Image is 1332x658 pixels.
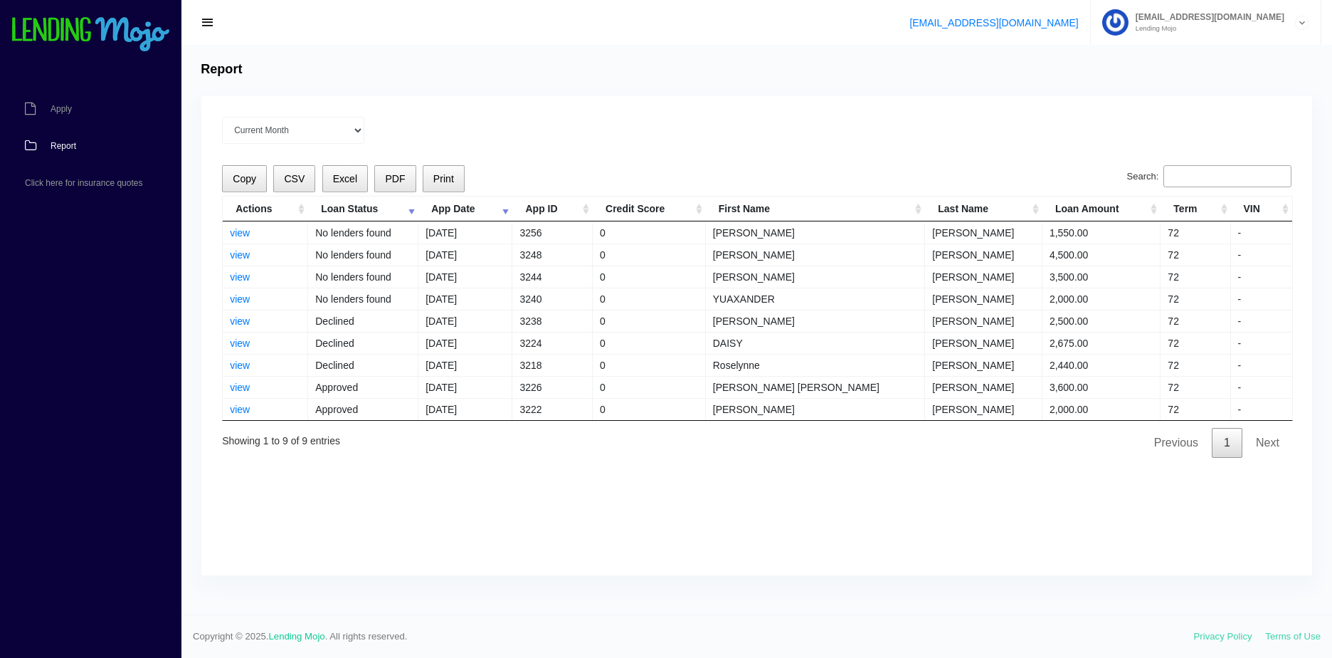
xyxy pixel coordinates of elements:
[418,266,512,288] td: [DATE]
[418,310,512,332] td: [DATE]
[1042,266,1161,288] td: 3,500.00
[308,310,418,332] td: Declined
[593,221,706,244] td: 0
[593,197,706,221] th: Credit Score: activate to sort column ascending
[1231,332,1292,354] td: -
[1231,266,1292,288] td: -
[1127,165,1291,188] label: Search:
[1161,310,1230,332] td: 72
[1161,398,1230,420] td: 72
[593,398,706,420] td: 0
[1042,221,1161,244] td: 1,550.00
[706,354,926,376] td: Roselynne
[1231,288,1292,310] td: -
[418,288,512,310] td: [DATE]
[308,376,418,398] td: Approved
[925,288,1042,310] td: [PERSON_NAME]
[230,249,250,261] a: view
[51,142,76,150] span: Report
[706,244,926,266] td: [PERSON_NAME]
[1231,244,1292,266] td: -
[418,376,512,398] td: [DATE]
[333,173,357,184] span: Excel
[273,165,315,193] button: CSV
[512,376,593,398] td: 3226
[433,173,454,184] span: Print
[1231,376,1292,398] td: -
[385,173,405,184] span: PDF
[374,165,416,193] button: PDF
[1042,354,1161,376] td: 2,440.00
[1161,332,1230,354] td: 72
[230,404,250,415] a: view
[593,332,706,354] td: 0
[1042,332,1161,354] td: 2,675.00
[230,382,250,393] a: view
[222,425,340,449] div: Showing 1 to 9 of 9 entries
[418,398,512,420] td: [DATE]
[1161,354,1230,376] td: 72
[418,197,512,221] th: App Date: activate to sort column ascending
[308,288,418,310] td: No lenders found
[1128,25,1284,32] small: Lending Mojo
[593,310,706,332] td: 0
[1163,165,1291,188] input: Search:
[925,354,1042,376] td: [PERSON_NAME]
[909,17,1078,28] a: [EMAIL_ADDRESS][DOMAIN_NAME]
[308,266,418,288] td: No lenders found
[1042,398,1161,420] td: 2,000.00
[222,165,267,193] button: Copy
[284,173,305,184] span: CSV
[593,354,706,376] td: 0
[512,197,593,221] th: App ID: activate to sort column ascending
[925,266,1042,288] td: [PERSON_NAME]
[1161,197,1230,221] th: Term: activate to sort column ascending
[706,376,926,398] td: [PERSON_NAME] [PERSON_NAME]
[512,266,593,288] td: 3244
[51,105,72,113] span: Apply
[193,630,1194,644] span: Copyright © 2025. . All rights reserved.
[706,398,926,420] td: [PERSON_NAME]
[418,244,512,266] td: [DATE]
[230,338,250,349] a: view
[1231,354,1292,376] td: -
[925,310,1042,332] td: [PERSON_NAME]
[1212,428,1242,458] a: 1
[1161,221,1230,244] td: 72
[1042,288,1161,310] td: 2,000.00
[1161,376,1230,398] td: 72
[706,221,926,244] td: [PERSON_NAME]
[512,244,593,266] td: 3248
[1042,310,1161,332] td: 2,500.00
[423,165,465,193] button: Print
[512,221,593,244] td: 3256
[201,62,242,78] h4: Report
[1231,197,1292,221] th: VIN: activate to sort column ascending
[230,271,250,283] a: view
[1231,398,1292,420] td: -
[11,17,171,53] img: logo-small.png
[1128,13,1284,21] span: [EMAIL_ADDRESS][DOMAIN_NAME]
[1042,197,1161,221] th: Loan Amount: activate to sort column ascending
[593,376,706,398] td: 0
[418,221,512,244] td: [DATE]
[308,398,418,420] td: Approved
[418,354,512,376] td: [DATE]
[925,398,1042,420] td: [PERSON_NAME]
[1042,376,1161,398] td: 3,600.00
[223,197,308,221] th: Actions: activate to sort column ascending
[230,293,250,305] a: view
[1042,244,1161,266] td: 4,500.00
[1265,631,1321,642] a: Terms of Use
[1161,266,1230,288] td: 72
[1244,428,1291,458] a: Next
[308,354,418,376] td: Declined
[925,197,1042,221] th: Last Name: activate to sort column ascending
[512,310,593,332] td: 3238
[1231,310,1292,332] td: -
[1231,221,1292,244] td: -
[512,332,593,354] td: 3224
[1194,631,1252,642] a: Privacy Policy
[1161,288,1230,310] td: 72
[230,315,250,327] a: view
